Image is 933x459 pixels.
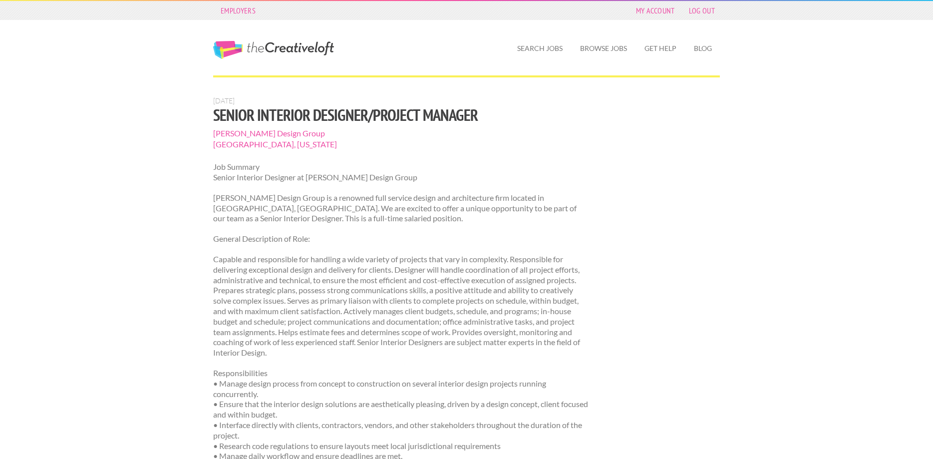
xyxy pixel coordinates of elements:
p: Capable and responsible for handling a wide variety of projects that vary in complexity. Responsi... [213,254,589,358]
a: The Creative Loft [213,41,334,59]
span: [PERSON_NAME] Design Group [213,128,589,139]
a: My Account [631,3,680,17]
a: Log Out [684,3,720,17]
a: Get Help [636,37,684,60]
h1: Senior Interior Designer/Project Manager [213,106,589,124]
a: Employers [216,3,261,17]
a: Browse Jobs [572,37,635,60]
p: General Description of Role: [213,234,589,244]
a: Blog [686,37,720,60]
span: [DATE] [213,96,235,105]
a: Search Jobs [509,37,571,60]
p: Job Summary Senior Interior Designer at [PERSON_NAME] Design Group [213,162,589,183]
span: [GEOGRAPHIC_DATA], [US_STATE] [213,139,589,150]
p: [PERSON_NAME] Design Group is a renowned full service design and architecture firm located in [GE... [213,193,589,224]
